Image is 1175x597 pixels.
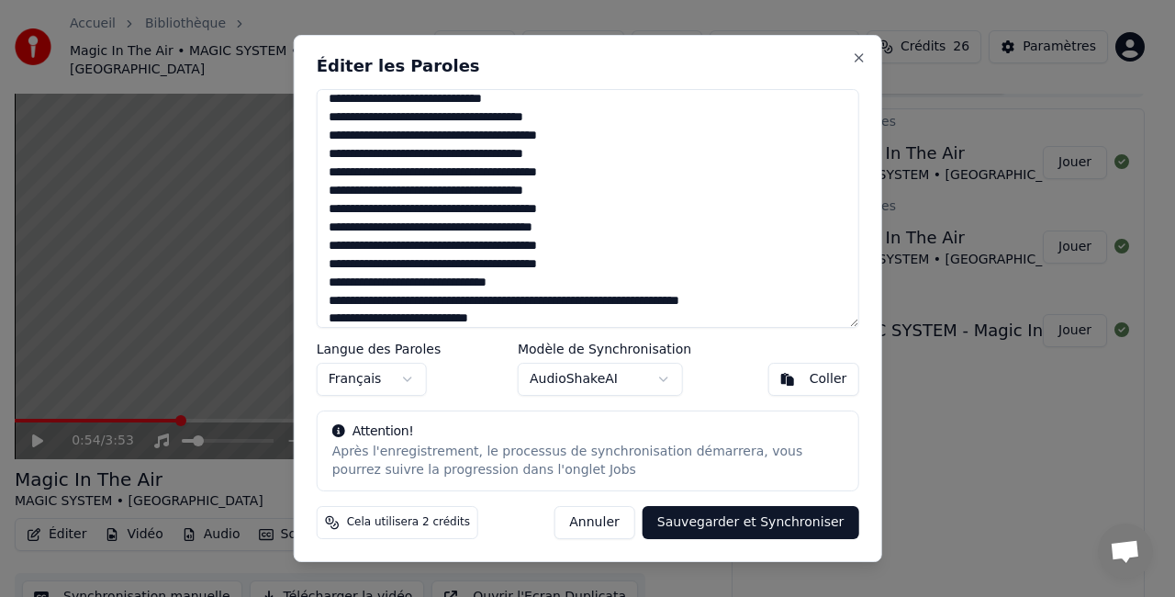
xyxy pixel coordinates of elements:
[768,363,859,396] button: Coller
[643,506,859,539] button: Sauvegarder et Synchroniser
[317,58,859,74] h2: Éditer les Paroles
[347,515,470,530] span: Cela utilisera 2 crédits
[518,343,691,355] label: Modèle de Synchronisation
[332,422,844,441] div: Attention!
[317,343,442,355] label: Langue des Paroles
[554,506,634,539] button: Annuler
[810,370,847,389] div: Coller
[332,443,844,479] div: Après l'enregistrement, le processus de synchronisation démarrera, vous pourrez suivre la progres...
